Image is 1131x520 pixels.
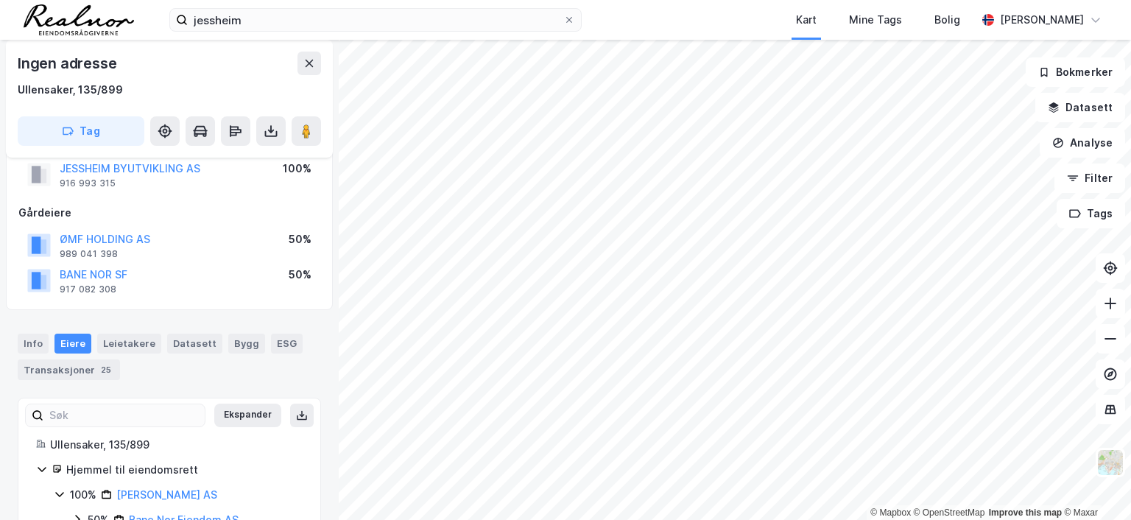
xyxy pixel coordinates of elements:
[283,160,311,178] div: 100%
[849,11,902,29] div: Mine Tags
[167,334,222,353] div: Datasett
[70,486,96,504] div: 100%
[18,204,320,222] div: Gårdeiere
[97,334,161,353] div: Leietakere
[934,11,960,29] div: Bolig
[214,404,281,427] button: Ekspander
[1026,57,1125,87] button: Bokmerker
[116,488,217,501] a: [PERSON_NAME] AS
[1057,199,1125,228] button: Tags
[24,4,134,35] img: realnor-logo.934646d98de889bb5806.png
[914,507,985,518] a: OpenStreetMap
[1057,449,1131,520] div: Kontrollprogram for chat
[796,11,817,29] div: Kart
[188,9,563,31] input: Søk på adresse, matrikkel, gårdeiere, leietakere eller personer
[18,116,144,146] button: Tag
[1057,449,1131,520] iframe: Chat Widget
[18,334,49,353] div: Info
[289,266,311,284] div: 50%
[1000,11,1084,29] div: [PERSON_NAME]
[18,52,119,75] div: Ingen adresse
[1040,128,1125,158] button: Analyse
[66,461,303,479] div: Hjemmel til eiendomsrett
[1096,449,1124,477] img: Z
[228,334,265,353] div: Bygg
[870,507,911,518] a: Mapbox
[54,334,91,353] div: Eiere
[50,436,303,454] div: Ullensaker, 135/899
[60,284,116,295] div: 917 082 308
[60,248,118,260] div: 989 041 398
[1035,93,1125,122] button: Datasett
[18,359,120,380] div: Transaksjoner
[98,362,114,377] div: 25
[18,81,123,99] div: Ullensaker, 135/899
[289,231,311,248] div: 50%
[271,334,303,353] div: ESG
[1054,164,1125,193] button: Filter
[43,404,205,426] input: Søk
[60,178,116,189] div: 916 993 315
[989,507,1062,518] a: Improve this map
